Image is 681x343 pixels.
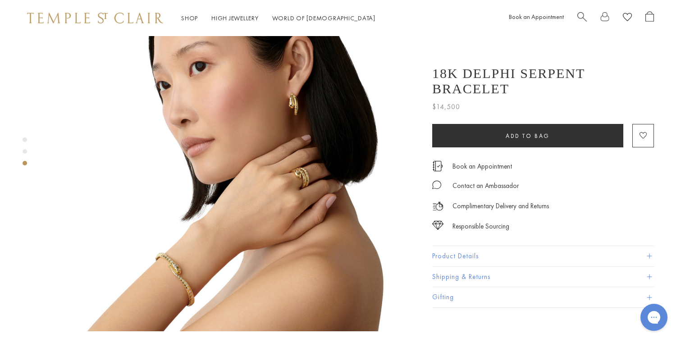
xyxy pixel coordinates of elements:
[432,124,623,147] button: Add to bag
[452,161,512,171] a: Book an Appointment
[432,221,443,230] img: icon_sourcing.svg
[623,11,632,25] a: View Wishlist
[211,14,259,22] a: High JewelleryHigh Jewellery
[27,13,163,23] img: Temple St. Clair
[452,221,509,232] div: Responsible Sourcing
[452,201,549,212] p: Complimentary Delivery and Returns
[432,267,654,287] button: Shipping & Returns
[432,287,654,307] button: Gifting
[432,66,654,96] h1: 18K Delphi Serpent Bracelet
[272,14,375,22] a: World of [DEMOGRAPHIC_DATA]World of [DEMOGRAPHIC_DATA]
[432,246,654,266] button: Product Details
[577,11,587,25] a: Search
[181,14,198,22] a: ShopShop
[23,135,27,173] div: Product gallery navigation
[452,180,519,192] div: Contact an Ambassador
[432,180,441,189] img: MessageIcon-01_2.svg
[432,101,460,113] span: $14,500
[645,11,654,25] a: Open Shopping Bag
[181,13,375,24] nav: Main navigation
[506,132,550,140] span: Add to bag
[432,161,443,171] img: icon_appointment.svg
[432,201,443,212] img: icon_delivery.svg
[636,301,672,334] iframe: Gorgias live chat messenger
[509,13,564,21] a: Book an Appointment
